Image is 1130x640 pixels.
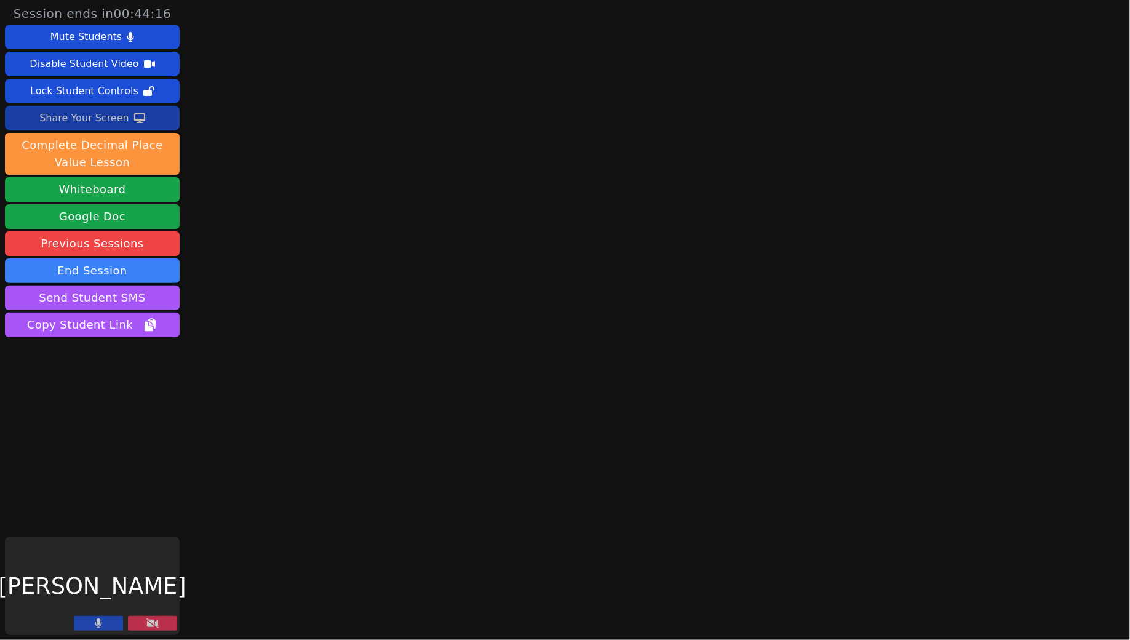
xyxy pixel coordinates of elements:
[14,5,172,22] span: Session ends in
[5,133,180,175] button: Complete Decimal Place Value Lesson
[50,27,122,47] div: Mute Students
[5,258,180,283] button: End Session
[5,286,180,310] button: Send Student SMS
[30,81,138,101] div: Lock Student Controls
[39,108,129,128] div: Share Your Screen
[5,79,180,103] button: Lock Student Controls
[5,231,180,256] a: Previous Sessions
[5,177,180,202] button: Whiteboard
[30,54,138,74] div: Disable Student Video
[5,204,180,229] a: Google Doc
[5,537,180,635] div: [PERSON_NAME]
[5,106,180,130] button: Share Your Screen
[5,52,180,76] button: Disable Student Video
[5,313,180,337] button: Copy Student Link
[114,6,172,21] time: 00:44:16
[5,25,180,49] button: Mute Students
[27,316,157,334] span: Copy Student Link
